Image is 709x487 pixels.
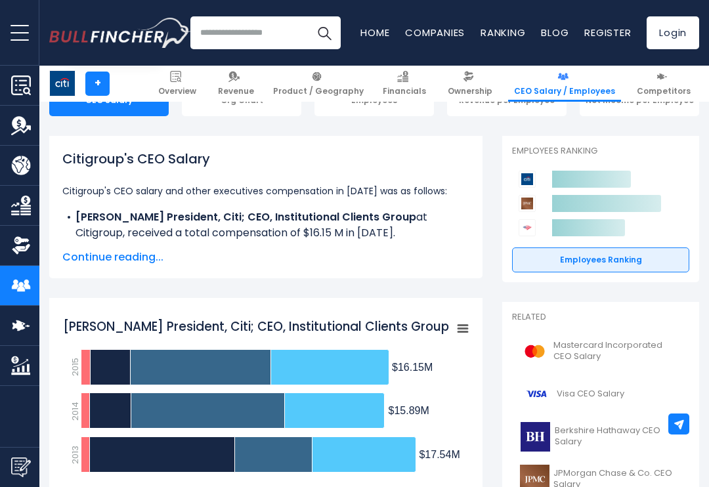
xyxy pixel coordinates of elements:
[647,16,699,49] a: Login
[62,249,469,265] span: Continue reading...
[419,449,460,460] tspan: $17.54M
[377,66,432,102] a: Financials
[512,333,689,370] a: Mastercard Incorporated CEO Salary
[631,66,697,102] a: Competitors
[388,405,429,416] tspan: $15.89M
[519,195,536,212] img: JPMorgan Chase & Co. competitors logo
[62,183,469,199] p: Citigroup's CEO salary and other executives compensation in [DATE] was as follows:
[512,376,689,412] a: Visa CEO Salary
[273,86,364,96] span: Product / Geography
[152,66,202,102] a: Overview
[519,219,536,236] img: Bank of America Corporation competitors logo
[481,26,525,39] a: Ranking
[267,66,370,102] a: Product / Geography
[519,171,536,188] img: Citigroup competitors logo
[555,425,681,448] span: Berkshire Hathaway CEO Salary
[405,26,465,39] a: Companies
[520,379,553,409] img: V logo
[62,149,469,169] h1: Citigroup's CEO Salary
[541,26,569,39] a: Blog
[383,86,426,96] span: Financials
[69,446,81,464] text: 2013
[520,422,551,452] img: BRK-B logo
[218,86,254,96] span: Revenue
[520,337,549,366] img: MA logo
[85,72,110,96] a: +
[158,86,196,96] span: Overview
[553,340,681,362] span: Mastercard Incorporated CEO Salary
[308,16,341,49] button: Search
[69,358,81,376] text: 2015
[508,66,621,102] a: CEO Salary / Employees
[514,86,615,96] span: CEO Salary / Employees
[69,402,81,421] text: 2014
[49,18,190,48] a: Go to homepage
[512,419,689,455] a: Berkshire Hathaway CEO Salary
[212,66,260,102] a: Revenue
[584,26,631,39] a: Register
[442,66,498,102] a: Ownership
[360,26,389,39] a: Home
[512,247,689,272] a: Employees Ranking
[448,86,492,96] span: Ownership
[50,71,75,96] img: C logo
[63,318,449,336] tspan: [PERSON_NAME] President, Citi; CEO, Institutional Clients Group
[557,389,624,400] span: Visa CEO Salary
[637,86,691,96] span: Competitors
[512,146,689,157] p: Employees Ranking
[49,18,191,48] img: Bullfincher logo
[62,209,469,241] li: at Citigroup, received a total compensation of $16.15 M in [DATE].
[392,362,433,373] tspan: $16.15M
[11,236,31,255] img: Ownership
[75,209,416,224] b: [PERSON_NAME] President, Citi; CEO, Institutional Clients Group
[512,312,689,323] p: Related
